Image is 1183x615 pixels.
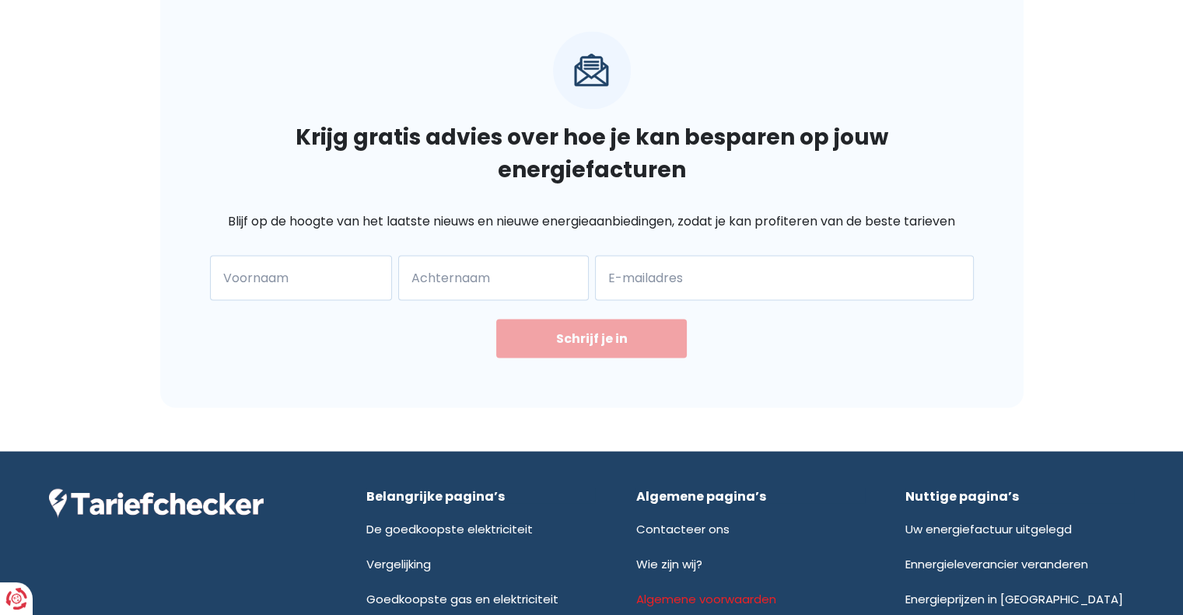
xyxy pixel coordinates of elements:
[635,591,775,607] a: Algemene voorwaarden
[366,489,595,504] div: Belangrijke pagina’s
[595,256,974,301] input: john@email.com
[905,489,1134,504] div: Nuttige pagina’s
[496,320,688,358] button: Schrijf je in
[635,489,864,504] div: Algemene pagina’s
[905,591,1123,607] a: Energieprijzen in [GEOGRAPHIC_DATA]
[366,556,431,572] a: Vergelijking
[210,256,392,301] input: John
[635,521,729,537] a: Contacteer ons
[210,121,974,187] h2: Krijg gratis advies over hoe je kan besparen op jouw energiefacturen
[905,556,1088,572] a: Ennergieleverancier veranderen
[905,521,1072,537] a: Uw energiefactuur uitgelegd
[398,256,589,301] input: Smith
[635,556,702,572] a: Wie zijn wij?
[49,489,264,519] img: Tariefchecker logo
[366,591,558,607] a: Goedkoopste gas en elektriciteit
[366,521,533,537] a: De goedkoopste elektriciteit
[210,211,974,231] p: Blijf op de hoogte van het laatste nieuws en nieuwe energieaanbiedingen, zodat je kan profiteren ...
